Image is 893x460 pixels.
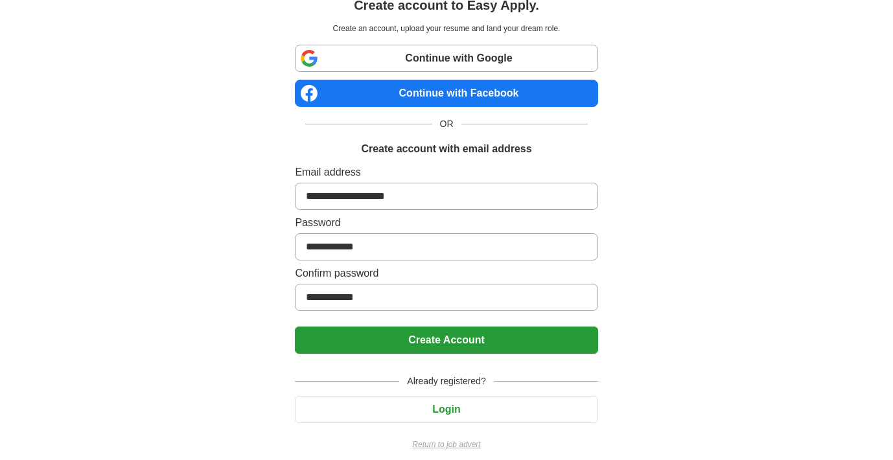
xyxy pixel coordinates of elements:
a: Return to job advert [295,439,597,450]
a: Continue with Facebook [295,80,597,107]
span: OR [432,117,461,131]
a: Continue with Google [295,45,597,72]
label: Confirm password [295,266,597,281]
label: Email address [295,165,597,180]
button: Create Account [295,327,597,354]
p: Create an account, upload your resume and land your dream role. [297,23,595,34]
h1: Create account with email address [361,141,531,157]
label: Password [295,215,597,231]
button: Login [295,396,597,423]
span: Already registered? [399,374,493,388]
a: Login [295,404,597,415]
